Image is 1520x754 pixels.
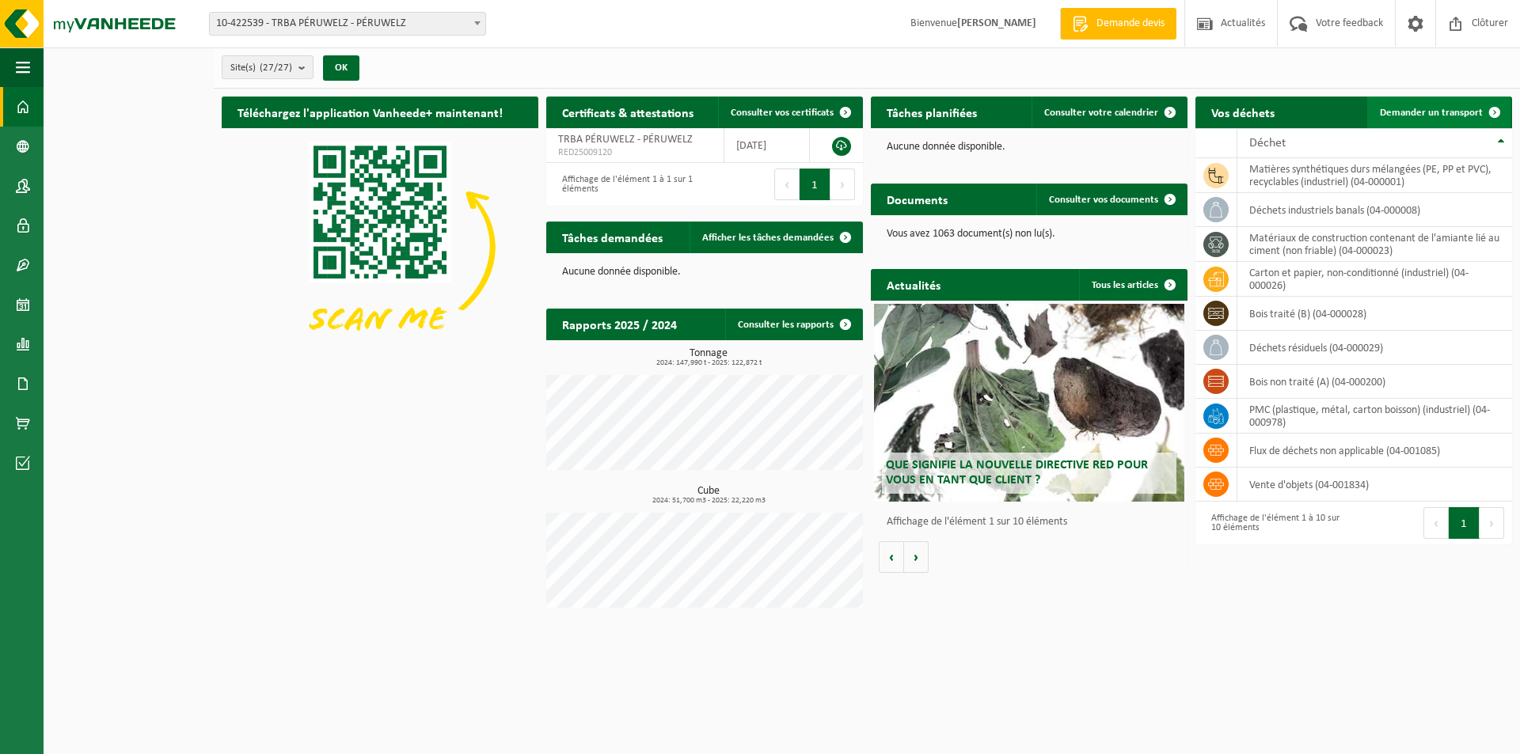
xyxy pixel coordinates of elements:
span: Site(s) [230,56,292,80]
h3: Cube [554,486,863,505]
h2: Vos déchets [1195,97,1290,127]
h2: Tâches planifiées [871,97,993,127]
h2: Rapports 2025 / 2024 [546,309,693,339]
span: Afficher les tâches demandées [702,233,834,243]
td: déchets industriels banals (04-000008) [1237,193,1512,227]
p: Aucune donnée disponible. [887,142,1172,153]
a: Tous les articles [1079,269,1186,301]
button: Next [830,169,855,200]
a: Afficher les tâches demandées [690,222,861,253]
a: Demande devis [1060,8,1176,40]
strong: [PERSON_NAME] [957,17,1036,29]
a: Consulter votre calendrier [1032,97,1186,128]
button: Site(s)(27/27) [222,55,313,79]
button: Vorige [879,541,904,573]
td: [DATE] [724,128,811,163]
a: Consulter les rapports [725,309,861,340]
span: Consulter vos certificats [731,108,834,118]
button: Previous [774,169,800,200]
p: Affichage de l'élément 1 sur 10 éléments [887,517,1180,528]
button: Previous [1423,507,1449,539]
a: Demander un transport [1367,97,1510,128]
span: Consulter votre calendrier [1044,108,1158,118]
h2: Certificats & attestations [546,97,709,127]
h3: Tonnage [554,348,863,367]
span: Demander un transport [1380,108,1483,118]
button: Next [1480,507,1504,539]
button: 1 [1449,507,1480,539]
span: 10-422539 - TRBA PÉRUWELZ - PÉRUWELZ [209,12,486,36]
span: 2024: 147,990 t - 2025: 122,872 t [554,359,863,367]
span: Consulter vos documents [1049,195,1158,205]
h2: Actualités [871,269,956,300]
span: 2024: 51,700 m3 - 2025: 22,220 m3 [554,497,863,505]
span: TRBA PÉRUWELZ - PÉRUWELZ [558,134,693,146]
span: RED25009120 [558,146,712,159]
a: Que signifie la nouvelle directive RED pour vous en tant que client ? [874,304,1184,502]
div: Affichage de l'élément 1 à 10 sur 10 éléments [1203,506,1346,540]
td: bois traité (B) (04-000028) [1237,297,1512,331]
td: matériaux de construction contenant de l'amiante lié au ciment (non friable) (04-000023) [1237,227,1512,262]
button: 1 [800,169,830,200]
span: Demande devis [1092,16,1168,32]
img: Download de VHEPlus App [222,128,538,366]
h2: Documents [871,184,963,214]
td: flux de déchets non applicable (04-001085) [1237,434,1512,468]
span: 10-422539 - TRBA PÉRUWELZ - PÉRUWELZ [210,13,485,35]
div: Affichage de l'élément 1 à 1 sur 1 éléments [554,167,697,202]
a: Consulter vos certificats [718,97,861,128]
button: Volgende [904,541,929,573]
h2: Téléchargez l'application Vanheede+ maintenant! [222,97,519,127]
p: Aucune donnée disponible. [562,267,847,278]
td: PMC (plastique, métal, carton boisson) (industriel) (04-000978) [1237,399,1512,434]
td: vente d'objets (04-001834) [1237,468,1512,502]
h2: Tâches demandées [546,222,678,252]
td: bois non traité (A) (04-000200) [1237,365,1512,399]
button: OK [323,55,359,81]
td: déchets résiduels (04-000029) [1237,331,1512,365]
count: (27/27) [260,63,292,73]
span: Que signifie la nouvelle directive RED pour vous en tant que client ? [886,459,1148,487]
td: matières synthétiques durs mélangées (PE, PP et PVC), recyclables (industriel) (04-000001) [1237,158,1512,193]
td: carton et papier, non-conditionné (industriel) (04-000026) [1237,262,1512,297]
p: Vous avez 1063 document(s) non lu(s). [887,229,1172,240]
a: Consulter vos documents [1036,184,1186,215]
span: Déchet [1249,137,1286,150]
